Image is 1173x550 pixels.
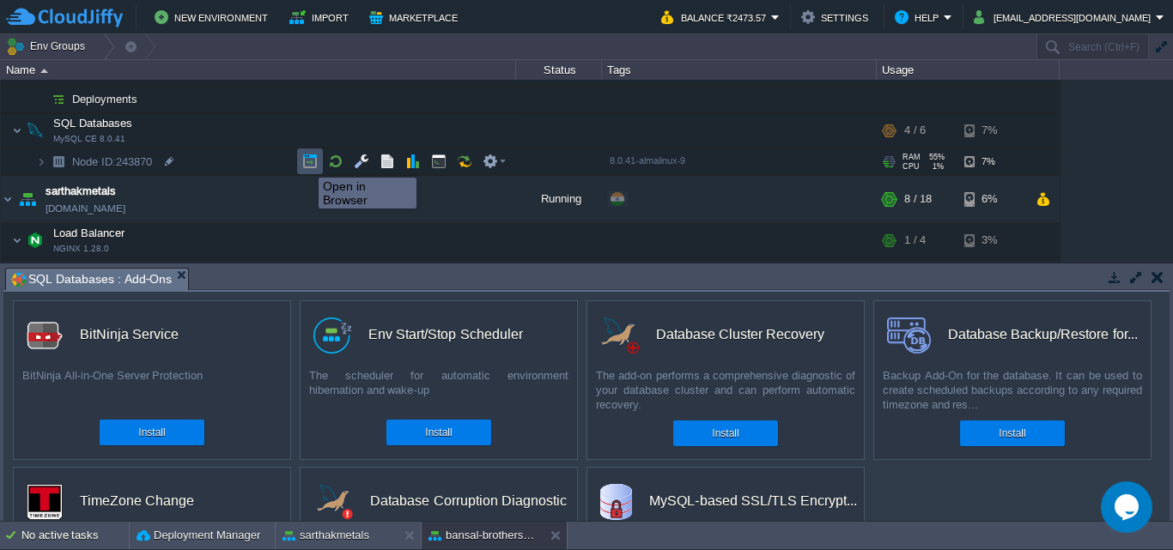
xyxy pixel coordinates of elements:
button: Deployment Manager [137,527,260,544]
img: AMDAwAAAACH5BAEAAAAALAAAAAABAAEAAAICRAEAOw== [36,148,46,175]
div: 6% [964,176,1020,222]
div: No active tasks [21,522,129,549]
img: logo.png [313,317,351,354]
div: Database Cluster Recovery [656,317,825,353]
img: AMDAwAAAACH5BAEAAAAALAAAAAABAAEAAAICRAEAOw== [15,176,40,222]
img: AMDAwAAAACH5BAEAAAAALAAAAAABAAEAAAICRAEAOw== [46,86,70,112]
img: database-recovery.png [600,317,639,354]
div: Usage [878,60,1059,80]
button: Install [999,425,1025,442]
div: 3% [964,223,1020,257]
img: AMDAwAAAACH5BAEAAAAALAAAAAABAAEAAAICRAEAOw== [36,86,46,112]
a: Load BalancerNGINX 1.28.0 [52,227,127,239]
div: Tags [603,60,876,80]
span: NGINX 1.28.0 [53,244,109,254]
button: Install [712,425,738,442]
span: 243870 [70,154,155,169]
img: backup-logo.png [887,317,931,354]
span: Node ID: [72,155,116,168]
span: SQL Databases : Add-Ons [11,269,172,290]
div: BitNinja All-in-One Server Protection [14,368,290,411]
img: AMDAwAAAACH5BAEAAAAALAAAAAABAAEAAAICRAEAOw== [46,148,70,175]
img: AMDAwAAAACH5BAEAAAAALAAAAAABAAEAAAICRAEAOw== [23,223,47,257]
div: Backup Add-On for the database. It can be used to create scheduled backups according to any requi... [874,368,1151,412]
div: The scheduler for automatic environment hibernation and wake-up [301,368,577,411]
div: Database Corruption Diagnostic [370,483,567,519]
img: database-corruption-check.png [313,484,353,520]
a: SQL DatabasesMySQL CE 8.0.41 [52,117,135,130]
button: Help [895,7,944,27]
div: 1 / 4 [904,258,922,285]
img: logo.png [27,317,63,354]
button: Balance ₹2473.57 [661,7,771,27]
button: Settings [801,7,873,27]
button: [EMAIL_ADDRESS][DOMAIN_NAME] [974,7,1156,27]
a: Deployments [70,92,140,106]
button: Import [289,7,354,27]
img: CloudJiffy [6,7,123,28]
button: Marketplace [369,7,463,27]
div: 4 / 6 [904,113,926,148]
button: Install [425,424,452,441]
iframe: chat widget [1101,481,1156,533]
div: 7% [964,113,1020,148]
div: 1 / 4 [904,223,926,257]
img: AMDAwAAAACH5BAEAAAAALAAAAAABAAEAAAICRAEAOw== [36,258,46,285]
img: AMDAwAAAACH5BAEAAAAALAAAAAABAAEAAAICRAEAOw== [23,113,47,148]
div: TimeZone Change [80,483,194,519]
div: Name [2,60,515,80]
img: AMDAwAAAACH5BAEAAAAALAAAAAABAAEAAAICRAEAOw== [40,69,48,73]
div: Env Start/Stop Scheduler [368,317,523,353]
button: bansal-brothers-rasmara [428,527,537,544]
div: Database Backup/Restore for the filesystem and the databases [948,317,1138,353]
span: 1% [927,162,944,171]
span: 8.0.41-almalinux-9 [610,155,685,166]
img: timezone-logo.png [27,484,63,520]
div: 7% [964,148,1020,175]
img: AMDAwAAAACH5BAEAAAAALAAAAAABAAEAAAICRAEAOw== [1,176,15,222]
img: AMDAwAAAACH5BAEAAAAALAAAAAABAAEAAAICRAEAOw== [12,223,22,257]
img: AMDAwAAAACH5BAEAAAAALAAAAAABAAEAAAICRAEAOw== [12,113,22,148]
div: MySQL-based SSL/TLS Encrypted Connection (MySQL/MariaDB/Percona) [649,483,857,519]
button: Install [138,424,165,441]
a: sarthakmetals [46,183,116,200]
div: Open in Browser [323,179,412,207]
img: AMDAwAAAACH5BAEAAAAALAAAAAABAAEAAAICRAEAOw== [46,258,70,285]
div: 8 / 18 [904,176,932,222]
button: sarthakmetals [283,527,369,544]
span: CPU [903,162,920,171]
div: The add-on performs a comprehensive diagnostic of your database cluster and can perform automatic... [587,368,864,412]
div: Status [517,60,601,80]
span: Load Balancer [52,226,127,240]
a: Node ID:243870 [70,154,155,169]
div: BitNinja Service [80,317,179,353]
span: RAM [903,153,921,161]
button: New Environment [155,7,273,27]
button: Env Groups [6,34,91,58]
span: 55% [927,153,945,161]
span: SQL Databases [52,116,135,130]
a: [DOMAIN_NAME] [46,200,125,217]
div: Running [516,176,602,222]
div: 3% [964,258,1020,285]
span: MySQL CE 8.0.41 [53,134,125,144]
img: mysql-based-ssl-addon.svg [600,484,632,520]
